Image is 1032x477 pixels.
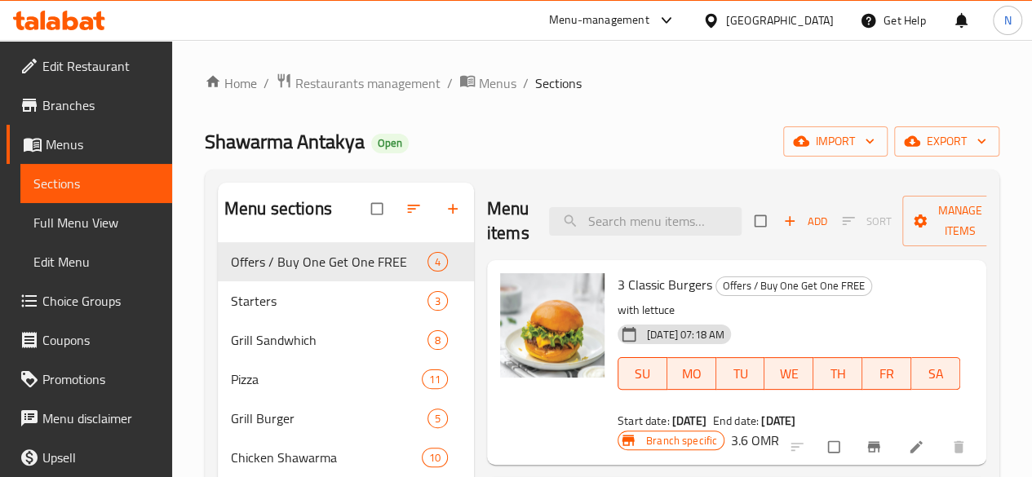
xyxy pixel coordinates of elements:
[618,410,670,431] span: Start date:
[218,360,474,399] div: Pizza11
[667,357,716,390] button: MO
[218,281,474,320] div: Starters3
[716,276,871,295] span: Offers / Buy One Get One FREE
[428,254,447,270] span: 4
[42,95,159,115] span: Branches
[7,438,172,477] a: Upsell
[224,197,332,221] h2: Menu sections
[716,357,765,390] button: TU
[1003,11,1011,29] span: N
[459,73,516,94] a: Menus
[231,369,422,389] span: Pizza
[42,369,159,389] span: Promotions
[779,209,831,234] button: Add
[46,135,159,154] span: Menus
[231,330,427,350] div: Grill Sandwhich
[731,429,779,452] h6: 3.6 OMR
[422,448,448,467] div: items
[218,320,474,360] div: Grill Sandwhich8
[894,126,999,157] button: export
[479,73,516,93] span: Menus
[7,320,172,360] a: Coupons
[549,207,742,236] input: search
[911,357,960,390] button: SA
[20,164,172,203] a: Sections
[713,410,759,431] span: End date:
[7,86,172,125] a: Branches
[423,372,447,387] span: 11
[640,433,724,448] span: Branch specific
[771,362,807,386] span: WE
[7,46,172,86] a: Edit Restaurant
[276,73,441,94] a: Restaurants management
[745,205,779,236] span: Select section
[618,357,667,390] button: SU
[918,362,954,386] span: SA
[902,196,1018,246] button: Manage items
[371,134,409,153] div: Open
[422,369,448,389] div: items
[862,357,911,390] button: FR
[428,411,447,426] span: 5
[231,252,427,272] span: Offers / Buy One Get One FREE
[640,327,731,342] span: [DATE] 07:18 AM
[447,73,453,93] li: /
[625,362,661,386] span: SU
[672,410,706,431] b: [DATE]
[549,11,649,30] div: Menu-management
[726,11,834,29] div: [GEOGRAPHIC_DATA]
[820,362,856,386] span: TH
[779,209,831,234] span: Add item
[42,330,159,350] span: Coupons
[813,357,862,390] button: TH
[218,399,474,438] div: Grill Burger5
[205,123,365,160] span: Shawarma Antakya
[20,203,172,242] a: Full Menu View
[908,439,928,455] a: Edit menu item
[7,125,172,164] a: Menus
[231,409,427,428] span: Grill Burger
[723,362,759,386] span: TU
[7,281,172,320] a: Choice Groups
[7,360,172,399] a: Promotions
[764,357,813,390] button: WE
[33,213,159,232] span: Full Menu View
[941,429,980,465] button: delete
[500,273,605,378] img: 3 Classic Burgers
[618,300,960,320] p: with lettuce
[218,242,474,281] div: Offers / Buy One Get One FREE4
[907,131,986,152] span: export
[761,410,795,431] b: [DATE]
[831,209,902,234] span: Select section first
[427,291,448,311] div: items
[915,201,1005,241] span: Manage items
[783,212,827,231] span: Add
[487,197,529,245] h2: Menu items
[423,450,447,466] span: 10
[42,448,159,467] span: Upsell
[396,191,435,227] span: Sort sections
[796,131,875,152] span: import
[295,73,441,93] span: Restaurants management
[205,73,999,94] nav: breadcrumb
[523,73,529,93] li: /
[435,191,474,227] button: Add section
[674,362,710,386] span: MO
[231,291,427,311] div: Starters
[428,333,447,348] span: 8
[427,252,448,272] div: items
[427,409,448,428] div: items
[42,56,159,76] span: Edit Restaurant
[7,399,172,438] a: Menu disclaimer
[42,291,159,311] span: Choice Groups
[783,126,888,157] button: import
[218,438,474,477] div: Chicken Shawarma10
[856,429,895,465] button: Branch-specific-item
[371,136,409,150] span: Open
[869,362,905,386] span: FR
[231,448,422,467] span: Chicken Shawarma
